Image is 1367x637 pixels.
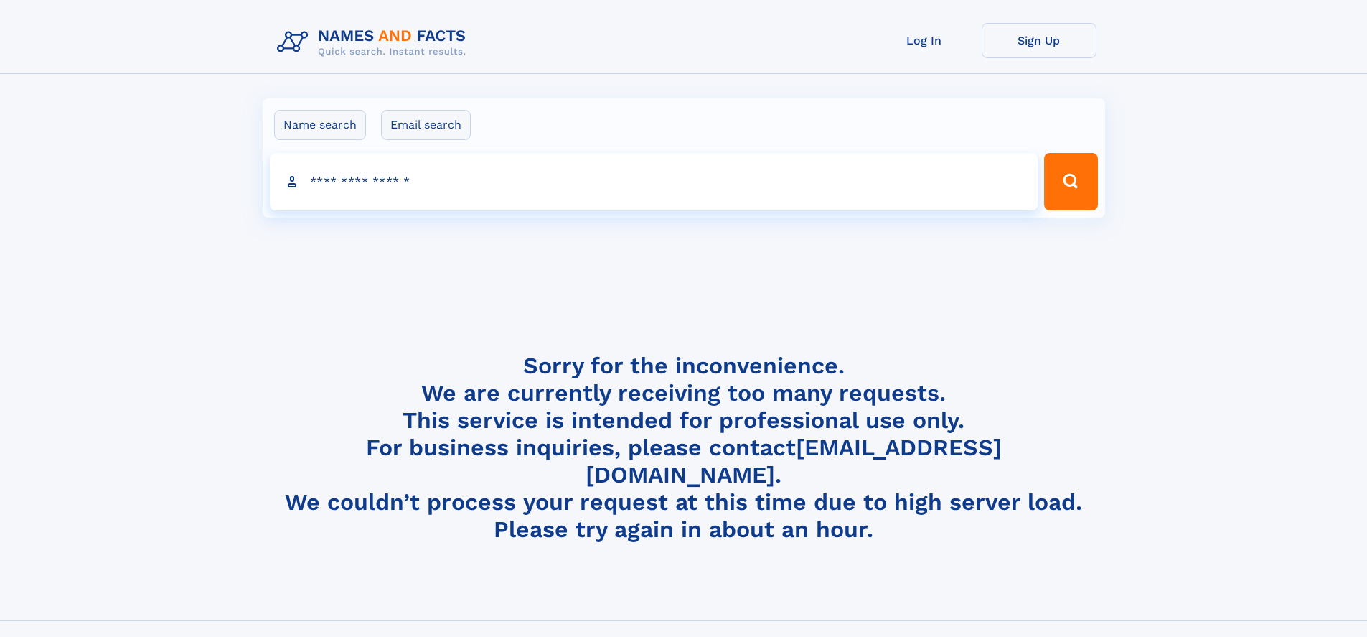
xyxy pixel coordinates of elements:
[274,110,366,140] label: Name search
[586,434,1002,488] a: [EMAIL_ADDRESS][DOMAIN_NAME]
[867,23,982,58] a: Log In
[982,23,1096,58] a: Sign Up
[381,110,471,140] label: Email search
[270,153,1038,210] input: search input
[271,352,1096,544] h4: Sorry for the inconvenience. We are currently receiving too many requests. This service is intend...
[271,23,478,62] img: Logo Names and Facts
[1044,153,1097,210] button: Search Button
